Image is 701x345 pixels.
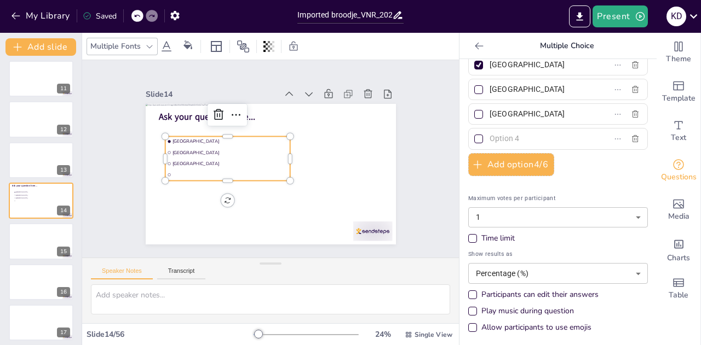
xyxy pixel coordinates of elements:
div: Slide 14 / 56 [87,329,254,340]
div: Participants can edit their answers [481,289,599,300]
button: Present [593,5,647,27]
div: 15 [9,223,73,259]
div: Add text boxes [657,112,700,151]
div: Change the overall theme [657,33,700,72]
input: Insert title [297,7,392,23]
div: 14 [57,206,70,215]
span: Charts [667,252,690,264]
div: Time limit [481,233,515,244]
div: 11 [57,84,70,93]
div: 17 [57,328,70,337]
div: Multiple Fonts [88,39,143,54]
input: Option 4 [490,131,591,147]
div: Allow participants to use emojis [481,322,591,333]
span: Template [662,92,696,104]
div: 13 [9,142,73,178]
button: My Library [8,7,74,25]
div: 24 % [370,329,396,340]
div: Play music during question [481,306,574,317]
input: Option 3 [490,106,591,122]
span: Media [668,210,689,223]
p: Multiple Choice [488,33,646,59]
span: Theme [666,53,691,65]
div: 16 [9,264,73,300]
div: Slide 14 [181,44,306,107]
span: Position [237,40,250,53]
span: Ask your question here... [12,184,37,188]
div: 17 [9,305,73,341]
span: Table [669,289,688,301]
button: Export to PowerPoint [569,5,590,27]
div: 12 [9,101,73,137]
div: 1 [468,207,648,227]
div: Percentage (%) [468,263,648,283]
div: Allow participants to use emojis [468,322,591,333]
button: Add slide [5,38,76,56]
span: Ask your question here... [183,69,276,120]
div: 11 [9,61,73,97]
span: [GEOGRAPHIC_DATA] [16,194,46,196]
div: 14 [9,183,73,219]
span: Maximum votes per participant [468,194,648,203]
span: Text [671,132,686,144]
input: Option 1 [490,57,591,73]
span: [GEOGRAPHIC_DATA] [182,110,290,163]
button: Add option4/6 [468,153,554,176]
button: K D [666,5,686,27]
div: Saved [83,11,117,21]
div: 16 [57,287,70,297]
span: [GEOGRAPHIC_DATA] [177,120,286,173]
div: Add images, graphics, shapes or video [657,190,700,230]
div: Get real-time input from your audience [657,151,700,190]
button: Speaker Notes [91,267,153,279]
div: Participants can edit their answers [468,289,599,300]
div: Add charts and graphs [657,230,700,269]
div: Add ready made slides [657,72,700,112]
input: Option 2 [490,81,591,97]
div: Play music during question [468,306,574,317]
div: Layout [208,38,225,55]
div: Time limit [468,233,648,244]
span: Questions [661,171,697,183]
div: 15 [57,247,70,256]
span: [GEOGRAPHIC_DATA] [16,197,46,199]
span: [GEOGRAPHIC_DATA] [186,100,295,153]
button: Transcript [157,267,206,279]
div: K D [666,7,686,26]
span: Show results as [468,249,648,259]
div: Background color [180,40,196,52]
div: Add a table [657,269,700,308]
span: [GEOGRAPHIC_DATA] [16,191,46,193]
div: 12 [57,125,70,135]
div: 13 [57,165,70,175]
span: Single View [415,330,452,339]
